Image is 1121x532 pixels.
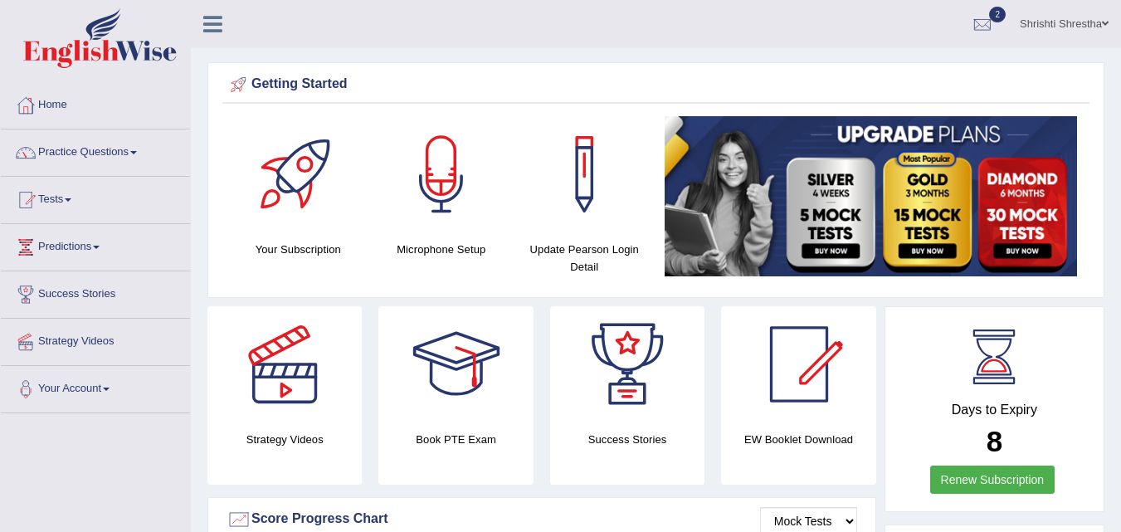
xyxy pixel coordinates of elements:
h4: EW Booklet Download [721,431,875,448]
a: Your Account [1,366,190,408]
div: Getting Started [227,72,1085,97]
h4: Strategy Videos [207,431,362,448]
a: Strategy Videos [1,319,190,360]
span: 2 [989,7,1006,22]
a: Success Stories [1,271,190,313]
div: Score Progress Chart [227,507,857,532]
h4: Microphone Setup [378,241,505,258]
h4: Success Stories [550,431,704,448]
a: Renew Subscription [930,466,1055,494]
b: 8 [987,425,1002,457]
h4: Days to Expiry [904,403,1085,417]
img: small5.jpg [665,116,1078,276]
h4: Update Pearson Login Detail [521,241,648,276]
a: Tests [1,177,190,218]
h4: Book PTE Exam [378,431,533,448]
a: Predictions [1,224,190,266]
h4: Your Subscription [235,241,362,258]
a: Practice Questions [1,129,190,171]
a: Home [1,82,190,124]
